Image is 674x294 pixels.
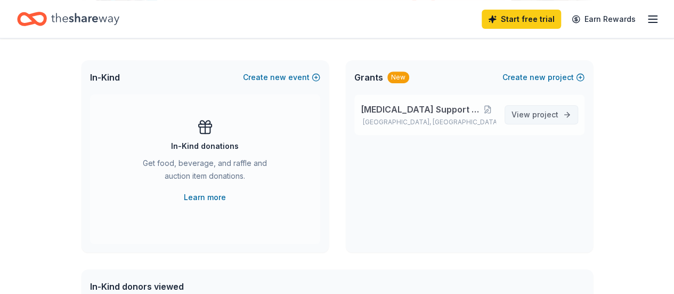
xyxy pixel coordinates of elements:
[270,71,286,84] span: new
[502,71,584,84] button: Createnewproject
[532,110,558,119] span: project
[171,140,239,153] div: In-Kind donations
[565,10,642,29] a: Earn Rewards
[90,280,305,293] div: In-Kind donors viewed
[90,71,120,84] span: In-Kind
[482,10,561,29] a: Start free trial
[184,191,226,204] a: Learn more
[511,108,558,121] span: View
[361,118,496,126] p: [GEOGRAPHIC_DATA], [GEOGRAPHIC_DATA]
[361,103,480,116] span: [MEDICAL_DATA] Support Awareness
[505,105,578,124] a: View project
[387,71,409,83] div: New
[354,71,383,84] span: Grants
[243,71,320,84] button: Createnewevent
[133,157,278,187] div: Get food, beverage, and raffle and auction item donations.
[17,6,119,31] a: Home
[530,71,546,84] span: new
